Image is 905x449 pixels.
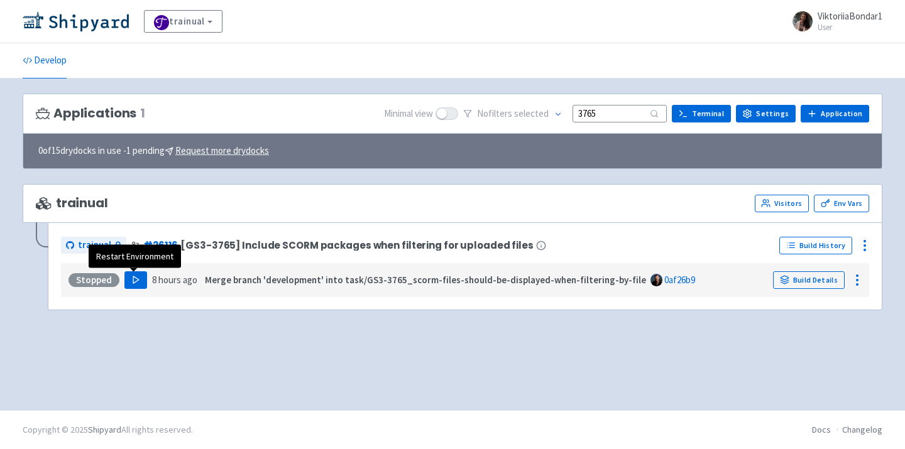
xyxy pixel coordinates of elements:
h3: Applications [36,106,145,121]
a: Build Details [773,271,845,289]
u: Request more drydocks [175,144,269,156]
span: Minimal view [384,107,433,121]
input: Search... [573,105,667,122]
a: Build History [779,237,852,254]
button: Play [124,271,147,289]
a: Settings [736,105,796,122]
a: Terminal [672,105,731,122]
small: User [818,23,882,31]
time: 8 hours ago [152,274,197,286]
a: Docs [812,424,831,435]
div: Copyright © 2025 All rights reserved. [23,423,193,436]
a: Develop [23,43,67,78]
span: selected [514,107,549,119]
span: trainual [78,238,111,252]
strong: Merge branch 'development' into task/GS3-3765_scorm-files-should-be-displayed-when-filtering-by-file [205,274,646,286]
a: trainual [144,10,222,33]
a: ViktoriiaBondar1 User [785,11,882,31]
span: ViktoriiaBondar1 [818,10,882,22]
a: Shipyard [88,424,121,435]
a: trainual [61,237,126,254]
a: 0af26b9 [664,274,695,286]
div: Stopped [69,273,119,287]
a: Changelog [842,424,882,435]
a: Application [801,105,869,122]
a: Env Vars [814,195,869,212]
img: Shipyard logo [23,11,129,31]
span: 0 of 15 drydocks in use - 1 pending [38,144,269,158]
a: Visitors [755,195,809,212]
span: [GS3-3765] Include SCORM packages when filtering for uploaded files [180,240,533,251]
span: No filter s [477,107,549,121]
a: #26116 [143,239,178,252]
span: trainual [36,196,108,210]
span: 1 [140,106,145,121]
